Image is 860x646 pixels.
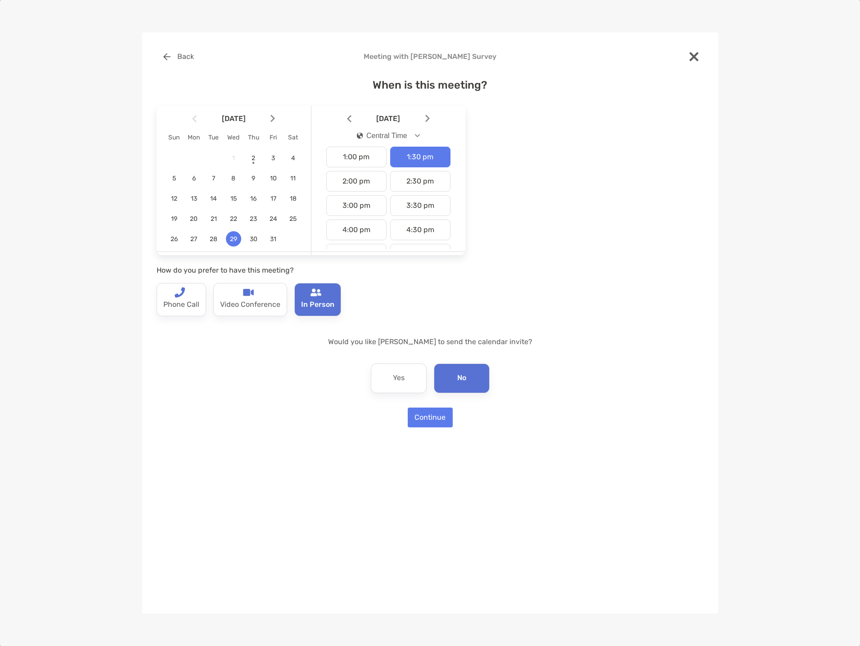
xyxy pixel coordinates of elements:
[243,287,254,298] img: type-call
[157,79,704,91] h4: When is this meeting?
[226,154,241,162] span: 1
[408,408,453,427] button: Continue
[266,235,281,243] span: 31
[689,52,698,61] img: close modal
[353,114,423,123] span: [DATE]
[246,154,261,162] span: 2
[246,235,261,243] span: 30
[246,195,261,202] span: 16
[326,171,387,192] div: 2:00 pm
[220,298,280,312] p: Video Conference
[390,171,450,192] div: 2:30 pm
[326,244,387,265] div: 5:00 pm
[390,195,450,216] div: 3:30 pm
[457,371,466,386] p: No
[186,235,202,243] span: 27
[390,220,450,240] div: 4:30 pm
[184,134,204,141] div: Mon
[266,215,281,223] span: 24
[349,126,428,146] button: iconCentral Time
[263,134,283,141] div: Fri
[206,235,221,243] span: 28
[390,244,450,265] div: 5:30 pm
[164,134,184,141] div: Sun
[186,215,202,223] span: 20
[390,147,450,167] div: 1:30 pm
[186,195,202,202] span: 13
[226,215,241,223] span: 22
[285,195,301,202] span: 18
[326,220,387,240] div: 4:00 pm
[206,175,221,182] span: 7
[157,52,704,61] h4: Meeting with [PERSON_NAME] Survey
[266,175,281,182] span: 10
[167,235,182,243] span: 26
[266,154,281,162] span: 3
[283,134,303,141] div: Sat
[393,371,405,386] p: Yes
[167,195,182,202] span: 12
[311,287,321,298] img: type-call
[246,215,261,223] span: 23
[226,175,241,182] span: 8
[285,154,301,162] span: 4
[425,115,430,122] img: Arrow icon
[206,215,221,223] span: 21
[285,175,301,182] span: 11
[157,47,201,67] button: Back
[301,298,334,312] p: In Person
[326,195,387,216] div: 3:00 pm
[224,134,243,141] div: Wed
[414,134,420,137] img: Open dropdown arrow
[243,134,263,141] div: Thu
[204,134,224,141] div: Tue
[174,287,185,298] img: type-call
[167,215,182,223] span: 19
[356,132,407,140] div: Central Time
[167,175,182,182] span: 5
[157,336,704,347] p: Would you like [PERSON_NAME] to send the calendar invite?
[198,114,269,123] span: [DATE]
[163,53,171,60] img: button icon
[192,115,197,122] img: Arrow icon
[157,265,465,276] p: How do you prefer to have this meeting?
[226,235,241,243] span: 29
[347,115,351,122] img: Arrow icon
[326,147,387,167] div: 1:00 pm
[285,215,301,223] span: 25
[163,298,199,312] p: Phone Call
[356,132,363,139] img: icon
[206,195,221,202] span: 14
[266,195,281,202] span: 17
[226,195,241,202] span: 15
[270,115,275,122] img: Arrow icon
[246,175,261,182] span: 9
[186,175,202,182] span: 6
